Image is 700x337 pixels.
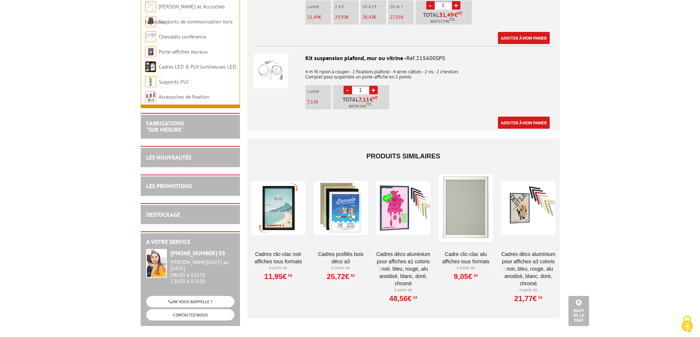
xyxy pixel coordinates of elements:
[356,103,364,109] span: 8.53
[412,295,417,300] sup: HT
[251,265,305,271] p: À partir de
[159,48,208,55] a: Porte-affiches muraux
[457,11,462,16] sup: HT
[146,182,192,190] a: LES PROMOTIONS
[145,31,156,42] img: Chevalets conférence
[366,102,371,106] sup: TTC
[307,14,319,20] span: 31,49
[359,96,378,102] span: €
[498,117,550,129] a: Ajouter à mon panier
[307,99,331,105] p: €
[362,4,386,9] p: 10 à 19
[344,86,352,94] a: -
[254,64,553,80] p: 4 m fil nylon à couper - 2 fixations plafond - 4 serre-câbles - 2 vis - 2 chevilles Complet pour ...
[426,1,435,10] a: -
[146,211,180,218] a: DESTOCKAGE
[406,54,445,62] span: Réf.215600SPS
[146,249,167,278] img: widget-service.jpg
[159,78,189,85] a: Supports PLV
[439,250,493,265] a: Cadre Clic-Clac Alu affiches tous formats
[390,14,401,20] span: 27,01
[314,265,368,271] p: À partir de
[390,15,414,20] p: €
[439,12,462,18] span: €
[264,274,292,279] a: 11,95€HT
[472,273,478,278] sup: HT
[537,295,542,300] sup: HT
[390,4,414,9] p: 20 et +
[439,265,493,271] p: À partir de
[417,12,472,25] p: Total
[568,296,589,326] a: Haut de la page
[498,32,550,44] a: Ajouter à mon panier
[146,296,234,307] a: ON VOUS RAPPELLE ?
[362,14,374,20] span: 28,43
[674,312,700,337] button: Cookies (fenêtre modale)
[145,46,156,57] img: Porte-affiches muraux
[376,287,430,293] p: À partir de
[430,19,455,25] span: Soit €
[449,18,455,22] sup: TTC
[145,76,156,87] img: Supports PLV
[159,94,209,100] a: Accessoires de fixation
[146,309,234,320] a: CONTACTEZ-NOUS
[327,274,355,279] a: 25,72€HT
[146,120,184,133] a: FABRICATIONS"Sur Mesure"
[349,103,371,109] span: Soit €
[366,153,440,160] span: Produits similaires
[335,15,359,20] p: €
[307,99,316,105] span: 7,11
[359,96,370,102] span: 7,11
[501,250,555,287] a: Cadres déco aluminium pour affiches A3 Coloris : Noir, bleu, rouge, alu anodisé, blanc, doré, chromé
[170,249,225,257] strong: [PHONE_NUMBER] 03
[362,15,386,20] p: €
[452,1,460,10] a: +
[438,19,447,25] span: 37.79
[146,154,191,161] a: LES NOUVEAUTÉS
[373,95,378,100] sup: HT
[251,250,305,265] a: Cadres clic-clac noir affiches tous formats
[145,3,225,25] a: [PERSON_NAME] et Accroches tableaux
[369,86,378,94] a: +
[159,18,233,25] a: Supports de communication bois
[307,4,331,9] p: L'unité
[146,239,234,245] h2: A votre service
[678,315,696,333] img: Cookies (fenêtre modale)
[159,33,206,40] a: Chevalets conférence
[376,250,430,287] a: Cadres déco aluminium pour affiches A1 Coloris : Noir, bleu, rouge, alu anodisé, blanc, doré, chromé
[307,89,331,94] p: L'unité
[254,54,288,88] img: Kit suspension plafond, mur ou vitrine
[335,14,346,20] span: 29,93
[145,61,156,72] img: Cadres LED & PLV lumineuses LED
[145,1,156,12] img: Cimaises et Accroches tableaux
[145,91,156,102] img: Accessoires de fixation
[501,287,555,293] p: À partir de
[389,296,417,301] a: 48,56€HT
[307,15,331,20] p: €
[454,274,478,279] a: 9,05€HT
[439,12,454,18] span: 31,49
[287,273,292,278] sup: HT
[254,54,553,62] div: Kit suspension plafond, mur ou vitrine -
[170,259,234,272] div: [PERSON_NAME][DATE] au [DATE]
[170,259,234,285] div: 08h30 à 12h30 13h30 à 17h30
[514,296,542,301] a: 21,77€HT
[159,63,236,70] a: Cadres LED & PLV lumineuses LED
[349,273,355,278] sup: HT
[335,96,389,109] p: Total
[314,250,368,265] a: Cadres Profilés Bois Déco A3
[335,4,359,9] p: 2 à 9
